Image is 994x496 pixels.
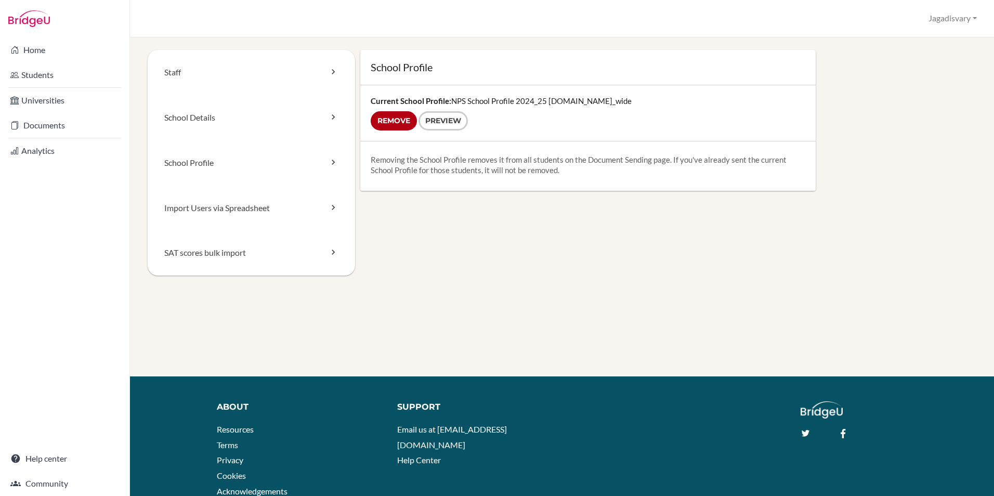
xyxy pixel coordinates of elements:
[397,424,507,450] a: Email us at [EMAIL_ADDRESS][DOMAIN_NAME]
[217,424,254,434] a: Resources
[2,140,127,161] a: Analytics
[2,473,127,494] a: Community
[2,90,127,111] a: Universities
[2,40,127,60] a: Home
[217,486,287,496] a: Acknowledgements
[2,115,127,136] a: Documents
[217,455,243,465] a: Privacy
[148,50,355,95] a: Staff
[801,401,843,419] img: logo_white@2x-f4f0deed5e89b7ecb1c2cc34c3e3d731f90f0f143d5ea2071677605dd97b5244.png
[360,85,816,141] div: NPS School Profile 2024_25 [DOMAIN_NAME]_wide
[2,64,127,85] a: Students
[418,111,468,130] a: Preview
[148,95,355,140] a: School Details
[371,154,806,175] p: Removing the School Profile removes it from all students on the Document Sending page. If you've ...
[371,60,806,74] h1: School Profile
[2,448,127,469] a: Help center
[371,96,451,106] strong: Current School Profile:
[217,401,382,413] div: About
[397,401,553,413] div: Support
[217,440,238,450] a: Terms
[148,140,355,186] a: School Profile
[371,111,417,130] input: Remove
[148,230,355,276] a: SAT scores bulk import
[217,471,246,480] a: Cookies
[924,9,982,28] button: Jagadisvary
[397,455,441,465] a: Help Center
[8,10,50,27] img: Bridge-U
[148,186,355,231] a: Import Users via Spreadsheet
